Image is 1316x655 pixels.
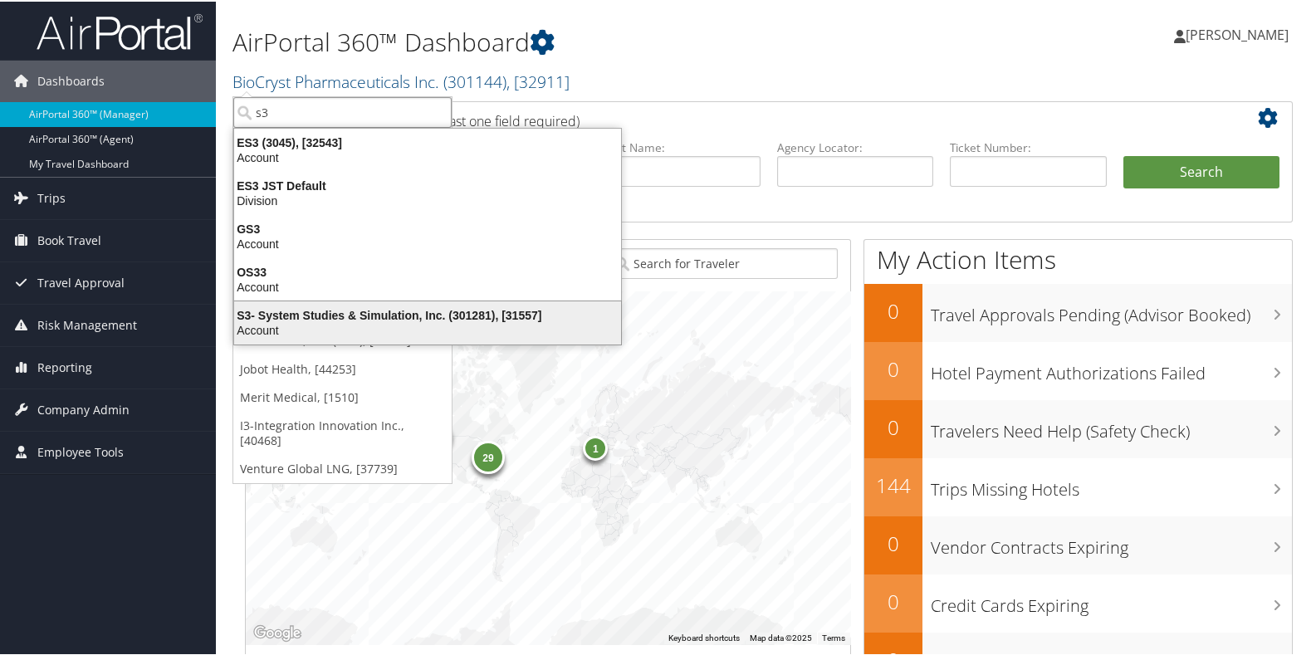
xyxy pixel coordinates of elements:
span: (at least one field required) [421,110,580,129]
h1: AirPortal 360™ Dashboard [232,23,947,58]
span: Dashboards [37,59,105,100]
span: Employee Tools [37,430,124,472]
h2: 0 [864,528,922,556]
h2: Airtinerary Lookup [258,103,1192,131]
h3: Trips Missing Hotels [931,468,1292,500]
input: Search for Traveler [611,247,838,277]
span: Trips [37,176,66,218]
span: Book Travel [37,218,101,260]
a: Merit Medical, [1510] [233,382,452,410]
h2: 0 [864,586,922,614]
h3: Travel Approvals Pending (Advisor Booked) [931,294,1292,325]
div: S3- System Studies & Simulation, Inc. (301281), [31557] [224,306,631,321]
span: Company Admin [37,388,130,429]
a: Venture Global LNG, [37739] [233,453,452,481]
div: Account [224,321,631,336]
label: Ticket Number: [950,138,1106,154]
h3: Vendor Contracts Expiring [931,526,1292,558]
div: 29 [472,439,505,472]
a: [PERSON_NAME] [1174,8,1305,58]
a: BioCryst Pharmaceuticals Inc. [232,69,570,91]
div: GS3 [224,220,631,235]
a: I3-Integration Innovation Inc., [40468] [233,410,452,453]
h2: 0 [864,412,922,440]
div: 1 [583,434,608,459]
a: Jobot Health, [44253] [233,354,452,382]
div: ES3 JST Default [224,177,631,192]
a: 0Travel Approvals Pending (Advisor Booked) [864,282,1292,340]
a: 0Travelers Need Help (Safety Check) [864,398,1292,457]
label: Agency Locator: [777,138,933,154]
button: Search [1123,154,1279,188]
label: Last Name: [604,138,761,154]
h2: 0 [864,296,922,324]
a: 0Hotel Payment Authorizations Failed [864,340,1292,398]
h3: Credit Cards Expiring [931,584,1292,616]
a: Terms (opens in new tab) [822,632,845,641]
a: 144Trips Missing Hotels [864,457,1292,515]
span: Map data ©2025 [750,632,812,641]
input: Search Accounts [233,95,452,126]
div: Account [224,149,631,164]
h3: Hotel Payment Authorizations Failed [931,352,1292,384]
div: Account [224,235,631,250]
span: Risk Management [37,303,137,345]
div: ES3 (3045), [32543] [224,134,631,149]
div: Division [224,192,631,207]
span: Travel Approval [37,261,125,302]
span: , [ 32911 ] [506,69,570,91]
img: airportal-logo.png [37,11,203,50]
h1: My Action Items [864,241,1292,276]
img: Google [250,621,305,643]
h3: Travelers Need Help (Safety Check) [931,410,1292,442]
button: Keyboard shortcuts [668,631,740,643]
span: [PERSON_NAME] [1186,24,1289,42]
div: Account [224,278,631,293]
span: ( 301144 ) [443,69,506,91]
div: OS33 [224,263,631,278]
h2: 0 [864,354,922,382]
span: Reporting [37,345,92,387]
a: Open this area in Google Maps (opens a new window) [250,621,305,643]
a: 0Vendor Contracts Expiring [864,515,1292,573]
h2: 144 [864,470,922,498]
a: 0Credit Cards Expiring [864,573,1292,631]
